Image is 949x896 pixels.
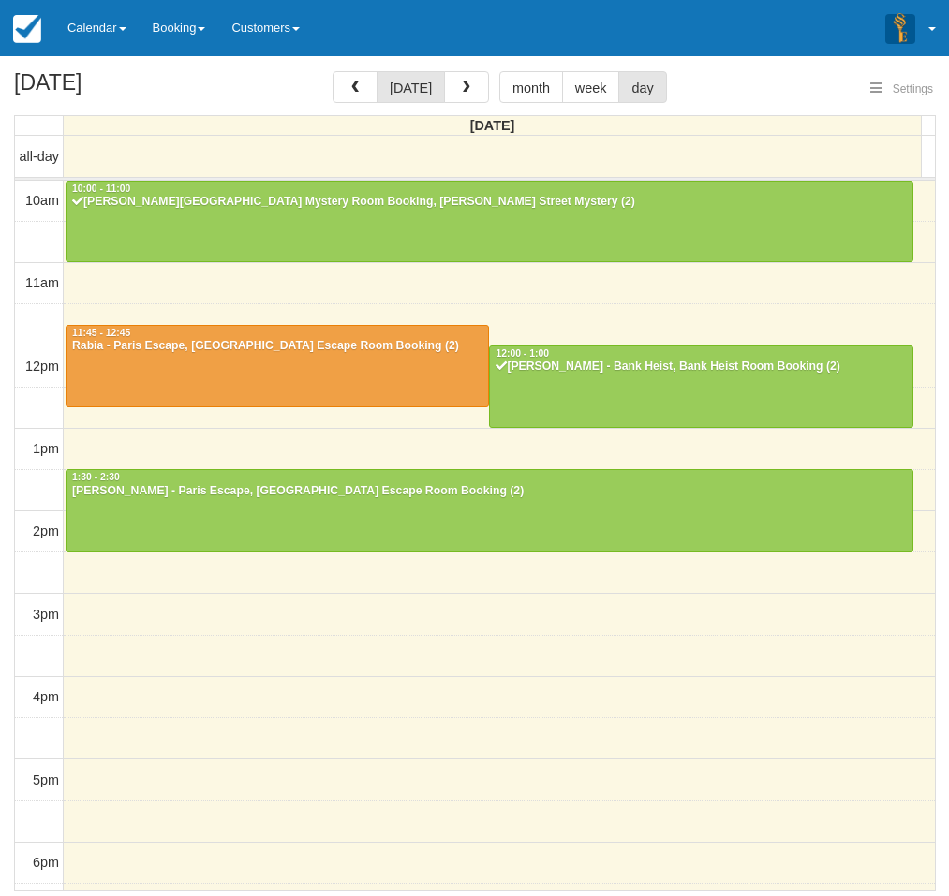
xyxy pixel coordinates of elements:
[377,71,445,103] button: [DATE]
[72,328,130,338] span: 11:45 - 12:45
[66,325,489,407] a: 11:45 - 12:45Rabia - Paris Escape, [GEOGRAPHIC_DATA] Escape Room Booking (2)
[489,345,912,428] a: 12:00 - 1:00[PERSON_NAME] - Bank Heist, Bank Heist Room Booking (2)
[33,855,59,870] span: 6pm
[618,71,666,103] button: day
[72,472,120,482] span: 1:30 - 2:30
[893,82,933,95] span: Settings
[25,359,59,374] span: 12pm
[66,181,913,263] a: 10:00 - 11:00[PERSON_NAME][GEOGRAPHIC_DATA] Mystery Room Booking, [PERSON_NAME] Street Mystery (2)
[495,360,907,375] div: [PERSON_NAME] - Bank Heist, Bank Heist Room Booking (2)
[71,339,483,354] div: Rabia - Paris Escape, [GEOGRAPHIC_DATA] Escape Room Booking (2)
[562,71,620,103] button: week
[33,607,59,622] span: 3pm
[71,195,908,210] div: [PERSON_NAME][GEOGRAPHIC_DATA] Mystery Room Booking, [PERSON_NAME] Street Mystery (2)
[13,15,41,43] img: checkfront-main-nav-mini-logo.png
[25,193,59,208] span: 10am
[33,441,59,456] span: 1pm
[33,689,59,704] span: 4pm
[20,149,59,164] span: all-day
[33,772,59,787] span: 5pm
[33,523,59,538] span: 2pm
[72,184,130,194] span: 10:00 - 11:00
[14,71,251,106] h2: [DATE]
[496,348,549,359] span: 12:00 - 1:00
[25,275,59,290] span: 11am
[66,469,913,551] a: 1:30 - 2:30[PERSON_NAME] - Paris Escape, [GEOGRAPHIC_DATA] Escape Room Booking (2)
[71,484,908,499] div: [PERSON_NAME] - Paris Escape, [GEOGRAPHIC_DATA] Escape Room Booking (2)
[499,71,563,103] button: month
[885,13,915,43] img: A3
[470,118,515,133] span: [DATE]
[859,76,944,103] button: Settings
